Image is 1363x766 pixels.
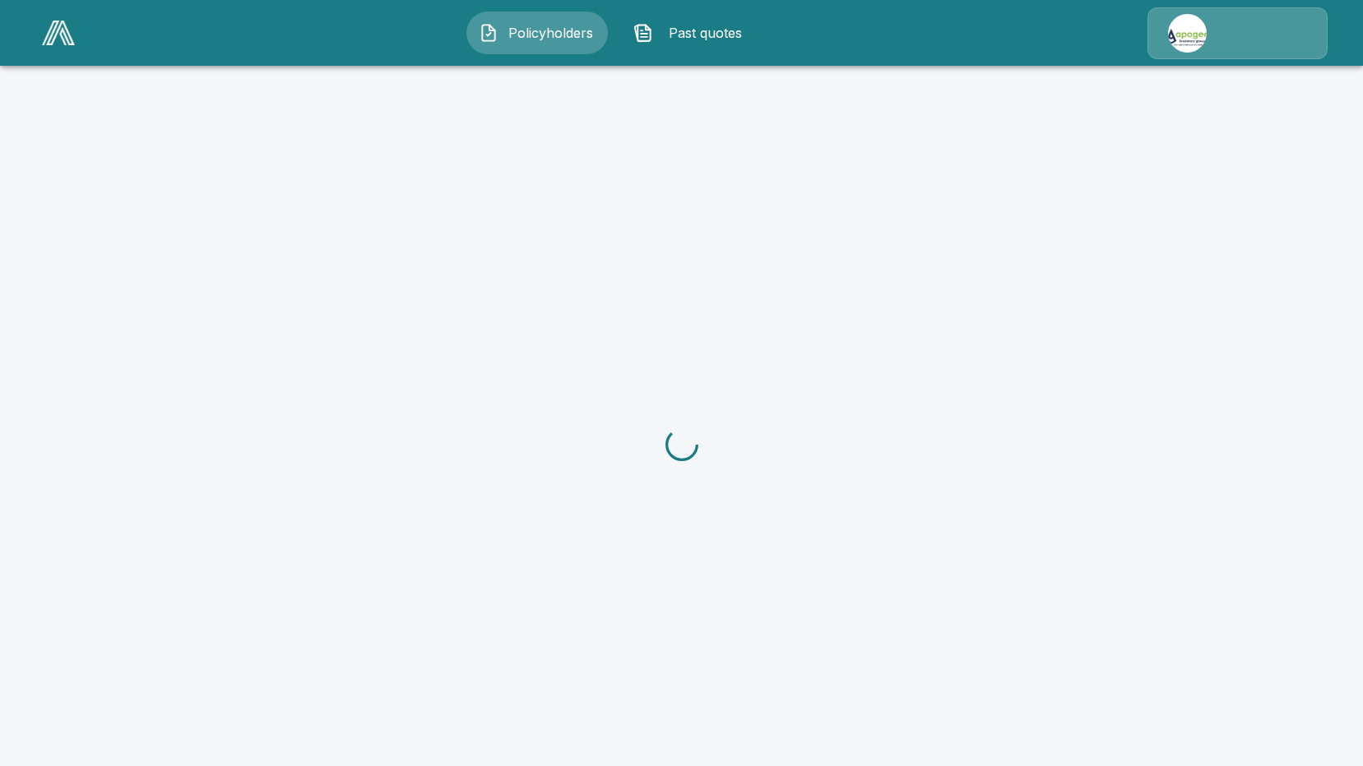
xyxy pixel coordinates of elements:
img: Policyholders Icon [479,23,498,43]
button: Policyholders IconPolicyholders [466,12,608,54]
img: Past quotes Icon [633,23,653,43]
button: Past quotes IconPast quotes [621,12,763,54]
span: Policyholders [505,23,596,43]
img: AA Logo [42,21,75,45]
span: Past quotes [660,23,750,43]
